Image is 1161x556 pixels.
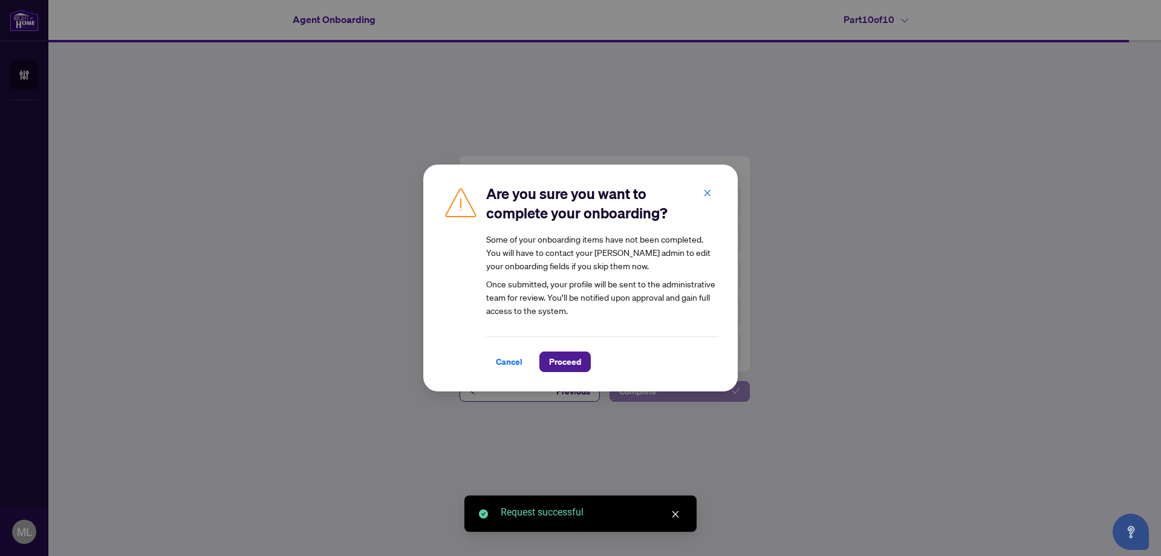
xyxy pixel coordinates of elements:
[549,352,581,371] span: Proceed
[443,184,479,220] img: Caution Icon
[496,352,522,371] span: Cancel
[486,184,718,223] h2: Are you sure you want to complete your onboarding?
[669,508,682,521] a: Close
[539,352,591,372] button: Proceed
[486,352,532,372] button: Cancel
[671,510,680,518] span: close
[703,189,712,197] span: close
[1113,514,1149,550] button: Open asap
[486,232,718,272] div: Some of your onboarding items have not been completed. You will have to contact your [PERSON_NAME...
[479,509,488,518] span: check-circle
[486,232,718,317] article: Once submitted, your profile will be sent to the administrative team for review. You’ll be notifi...
[501,505,682,520] div: Request successful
